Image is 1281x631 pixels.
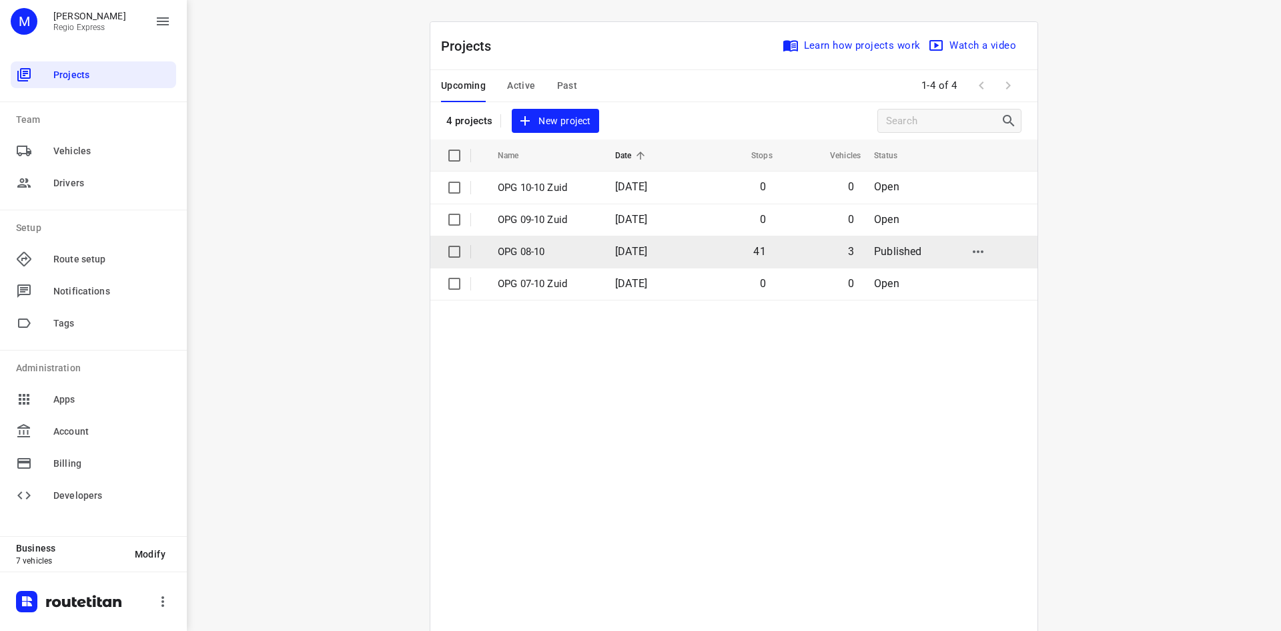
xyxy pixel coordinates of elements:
span: Billing [53,457,171,471]
p: Team [16,113,176,127]
p: Setup [16,221,176,235]
span: Previous Page [968,72,995,99]
button: New project [512,109,598,134]
p: Projects [441,36,502,56]
span: 3 [848,245,854,258]
p: Administration [16,361,176,375]
span: Vehicles [813,148,861,164]
span: Open [874,213,899,226]
p: OPG 07-10 Zuid [498,276,595,292]
span: New project [520,113,590,130]
span: [DATE] [615,213,647,226]
span: Tags [53,317,171,331]
div: Billing [11,450,176,477]
p: OPG 10-10 Zuid [498,180,595,196]
span: [DATE] [615,245,647,258]
span: Modify [135,549,165,560]
div: Vehicles [11,138,176,164]
p: Max Bisseling [53,11,126,21]
span: Stops [734,148,773,164]
div: Search [1001,113,1021,129]
div: Tags [11,310,176,337]
span: Notifications [53,284,171,298]
p: OPG 08-10 [498,244,595,260]
div: M [11,8,37,35]
div: Developers [11,482,176,509]
span: Date [615,148,649,164]
button: Modify [124,542,176,566]
span: 0 [848,213,854,226]
p: Business [16,543,124,554]
span: Open [874,277,899,290]
div: Apps [11,386,176,413]
span: Account [53,425,171,439]
div: Account [11,418,176,445]
span: Drivers [53,176,171,190]
span: 41 [753,245,765,258]
div: Projects [11,61,176,88]
span: Status [874,148,915,164]
span: 0 [760,277,766,290]
span: 0 [848,180,854,193]
div: Route setup [11,246,176,272]
span: Published [874,245,922,258]
span: Apps [53,393,171,407]
span: 1-4 of 4 [916,71,963,100]
span: [DATE] [615,180,647,193]
p: 4 projects [446,115,492,127]
span: Past [557,77,578,94]
span: [DATE] [615,277,647,290]
span: 0 [848,277,854,290]
span: 0 [760,180,766,193]
span: Vehicles [53,144,171,158]
p: Regio Express [53,23,126,32]
span: Next Page [995,72,1021,99]
span: Developers [53,489,171,503]
p: OPG 09-10 Zuid [498,212,595,228]
span: Active [507,77,535,94]
span: 0 [760,213,766,226]
span: Name [498,148,536,164]
div: Notifications [11,278,176,304]
div: Drivers [11,170,176,196]
input: Search projects [886,111,1001,132]
span: Projects [53,68,171,82]
span: Route setup [53,252,171,266]
span: Upcoming [441,77,486,94]
span: Open [874,180,899,193]
p: 7 vehicles [16,556,124,566]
